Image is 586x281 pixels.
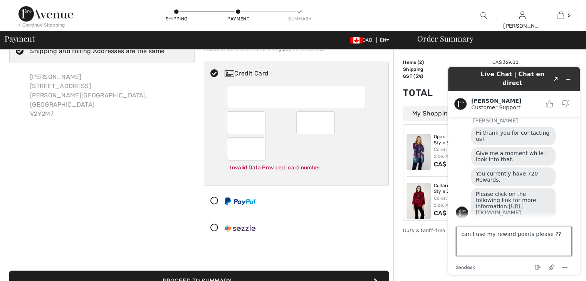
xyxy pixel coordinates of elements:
[380,37,390,43] span: EN
[568,12,571,19] span: 2
[419,60,422,65] span: 2
[406,134,431,170] img: Open-front Relaxed Fit Cardigan Style 34002
[434,209,459,217] span: CA$ 170
[350,37,375,43] span: CAD
[225,197,255,205] img: PayPal
[442,61,586,281] iframe: Find more information here
[434,161,459,168] span: CA$ 159
[408,35,581,42] div: Order Summary
[302,114,330,132] iframe: Secure Credit Card Frame - Expiration Year
[30,47,165,56] div: Shipping and Billing Addresses are the same
[480,11,487,20] img: search the website
[233,114,260,132] iframe: Secure Credit Card Frame - Expiration Month
[503,22,541,30] div: [PERSON_NAME]
[403,66,444,73] td: Shipping
[288,15,311,22] div: Summary
[165,15,188,22] div: Shipping
[403,73,444,80] td: GST (5%)
[225,224,255,232] img: Sezzle
[403,227,519,234] div: Duty & tariff-free | Uninterrupted shipping
[444,59,519,66] td: CA$ 329.00
[434,134,515,146] a: Open-front Relaxed Fit Cardigan Style 34002
[519,12,526,19] a: Sign In
[233,88,360,105] iframe: Secure Credit Card Frame - Credit Card Number
[434,183,515,195] a: Collared Geometric Blazer Style 254992
[17,5,33,12] span: Chat
[403,59,444,66] td: Items ( )
[434,195,515,209] div: Color: Tomato/black Size: XXL
[5,35,34,42] span: Payment
[519,11,526,20] img: My Info
[406,183,431,219] img: Collared Geometric Blazer Style 254992
[18,6,73,22] img: 1ère Avenue
[542,11,579,20] a: 2
[350,37,363,43] img: Canadian Dollar
[24,66,195,125] div: [PERSON_NAME] [STREET_ADDRESS] [PERSON_NAME][GEOGRAPHIC_DATA], [GEOGRAPHIC_DATA] V2Y2M7
[225,70,234,77] img: Credit Card
[225,69,383,78] div: Credit Card
[403,80,444,106] td: Total
[227,161,365,175] div: Invalid Data Provided: card number
[233,140,260,158] iframe: Secure Credit Card Frame - CVV
[227,15,250,22] div: Payment
[557,11,564,20] img: My Bag
[434,146,515,160] div: Color: As sample Size: XXL
[403,106,519,121] div: My Shopping Bag ( Items)
[18,22,65,28] div: < Continue Shopping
